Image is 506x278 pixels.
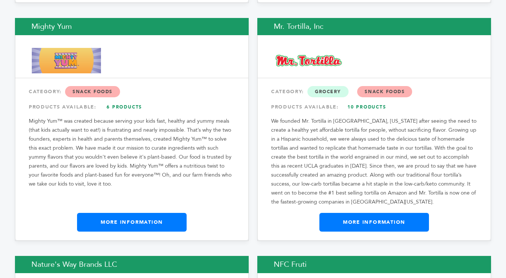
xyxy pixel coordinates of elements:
[271,100,477,114] div: PRODUCTS AVAILABLE:
[319,213,429,232] a: More Information
[77,213,187,232] a: More Information
[29,85,235,98] div: CATEGORY:
[271,85,477,98] div: CATEGORY:
[257,18,491,35] h2: Mr. Tortilla, Inc
[32,48,101,73] img: Mighty Yum
[357,86,412,97] span: Snack Foods
[341,100,393,114] a: 10 Products
[271,117,477,207] p: We founded Mr. Tortilla in [GEOGRAPHIC_DATA], [US_STATE] after seeing the need to create a health...
[29,117,235,189] p: Mighty Yum™ was created because serving your kids fast, healthy and yummy meals (that kids actual...
[307,86,349,97] span: Grocery
[15,18,249,35] h2: Mighty Yum
[15,256,249,273] h2: Nature's Way Brands LLC
[98,100,151,114] a: 6 Products
[257,256,491,273] h2: NFC Fruti
[29,100,235,114] div: PRODUCTS AVAILABLE:
[274,48,343,73] img: Mr. Tortilla, Inc
[65,86,120,97] span: Snack Foods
